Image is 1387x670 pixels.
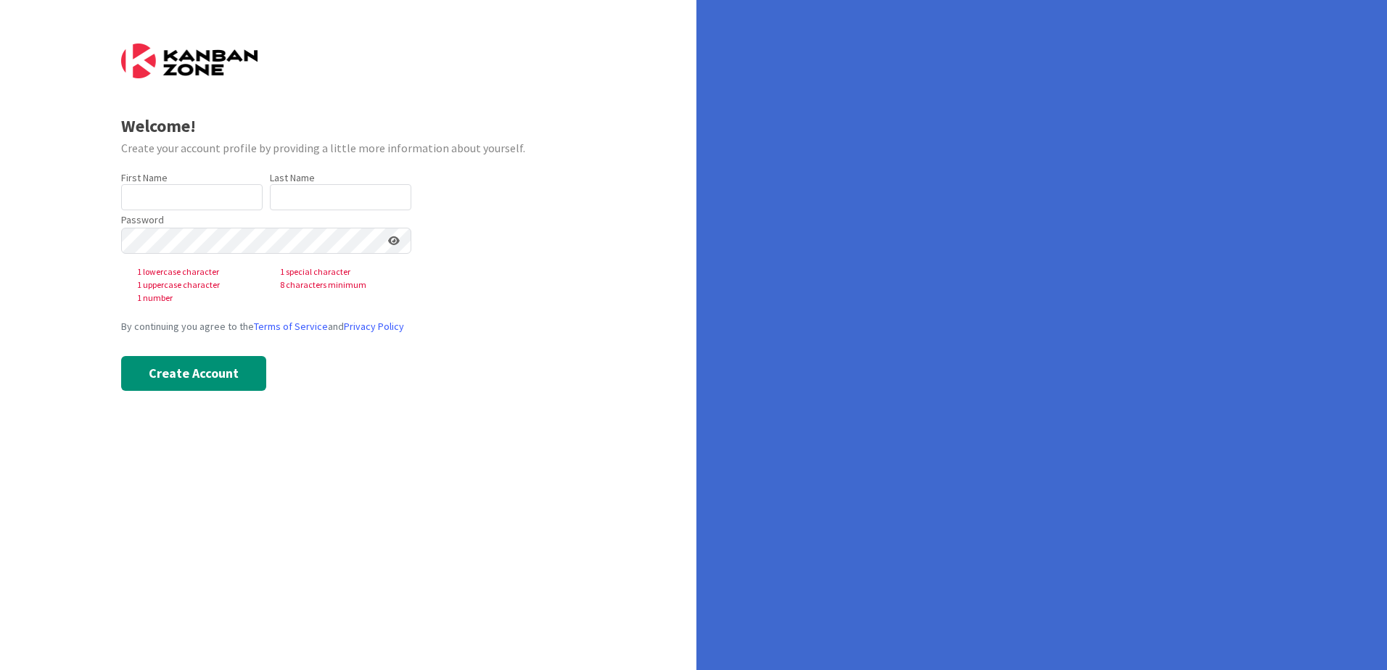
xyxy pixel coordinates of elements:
span: 1 lowercase character [125,265,268,278]
a: Privacy Policy [344,320,404,333]
button: Create Account [121,356,266,391]
span: 1 special character [268,265,411,278]
div: Welcome! [121,113,576,139]
span: 1 number [125,291,268,305]
label: Last Name [270,171,315,184]
span: 8 characters minimum [268,278,411,291]
img: Kanban Zone [121,44,258,78]
label: Password [121,212,164,228]
div: Create your account profile by providing a little more information about yourself. [121,139,576,157]
label: First Name [121,171,168,184]
a: Terms of Service [254,320,328,333]
div: By continuing you agree to the and [121,319,576,334]
span: 1 uppercase character [125,278,268,291]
